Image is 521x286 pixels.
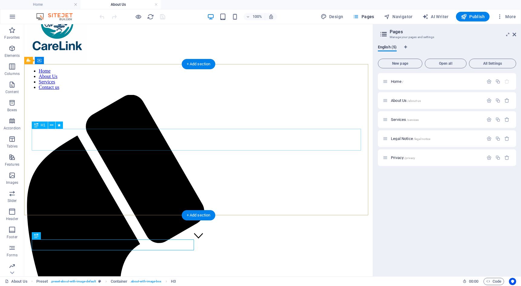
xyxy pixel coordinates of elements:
[135,13,142,20] button: Click here to leave preview mode and continue editing
[384,14,413,20] span: Navigator
[390,34,504,40] h3: Manage your pages and settings
[487,117,492,122] div: Settings
[147,13,154,20] i: Reload page
[268,14,274,19] i: On resize automatically adjust zoom level to fit chosen device.
[469,278,478,285] span: 00 00
[486,278,501,285] span: Code
[389,80,483,83] div: Home/
[36,278,176,285] nav: breadcrumb
[469,59,516,68] button: All Settings
[487,79,492,84] div: Settings
[253,13,262,20] h6: 100%
[41,123,45,127] span: H1
[5,53,20,58] p: Elements
[473,279,474,284] span: :
[422,14,449,20] span: AI Writer
[495,136,500,141] div: Duplicate
[509,278,516,285] button: Usercentrics
[425,59,467,68] button: Open all
[461,14,485,20] span: Publish
[402,80,403,83] span: /
[391,98,421,103] span: Click to open page
[463,278,479,285] h6: Session time
[389,137,483,141] div: Legal Notice/legal-notice
[504,79,510,84] div: The startpage cannot be deleted
[504,136,510,141] div: Remove
[7,108,17,112] p: Boxes
[420,12,451,21] button: AI Writer
[391,79,403,84] span: Click to open page
[381,62,420,65] span: New page
[318,12,346,21] div: Design (Ctrl+Alt+Y)
[4,126,21,131] p: Accordion
[414,137,431,141] span: /legal-notice
[378,45,516,56] div: Language Tabs
[495,155,500,160] div: Duplicate
[487,136,492,141] div: Settings
[321,14,343,20] span: Design
[350,12,376,21] button: Pages
[318,12,346,21] button: Design
[6,216,18,221] p: Header
[7,235,18,239] p: Footer
[495,117,500,122] div: Duplicate
[182,210,215,220] div: + Add section
[407,99,421,102] span: /about-us
[389,99,483,102] div: About Us/about-us
[390,29,516,34] h2: Pages
[389,156,483,160] div: Privacy/privacy
[407,118,419,122] span: /services
[182,59,215,69] div: + Add section
[378,59,422,68] button: New page
[495,79,500,84] div: Duplicate
[391,155,415,160] span: Click to open page
[5,89,19,94] p: Content
[8,198,17,203] p: Slider
[487,155,492,160] div: Settings
[378,44,397,52] span: English (5)
[389,118,483,122] div: Services/services
[7,253,18,258] p: Forms
[483,278,504,285] button: Code
[111,278,128,285] span: Click to select. Double-click to edit
[7,144,18,149] p: Tables
[130,278,162,285] span: . about-with-image-box
[36,278,48,285] span: Click to select. Double-click to edit
[504,155,510,160] div: Remove
[504,117,510,122] div: Remove
[5,278,28,285] a: Click to cancel selection. Double-click to open Pages
[4,35,20,40] p: Favorites
[244,13,265,20] button: 100%
[428,62,464,65] span: Open all
[391,136,430,141] span: Click to open page
[35,13,80,20] img: Editor Logo
[472,62,513,65] span: All Settings
[495,98,500,103] div: Duplicate
[147,13,154,20] button: reload
[353,14,374,20] span: Pages
[456,12,490,21] button: Publish
[80,1,161,8] h4: About Us
[494,12,518,21] button: More
[504,98,510,103] div: Remove
[5,71,20,76] p: Columns
[171,278,176,285] span: Click to select. Double-click to edit
[487,98,492,103] div: Settings
[382,12,415,21] button: Navigator
[98,280,101,283] i: This element is a customizable preset
[6,180,18,185] p: Images
[404,156,415,160] span: /privacy
[391,117,419,122] span: Click to open page
[5,162,19,167] p: Features
[51,278,96,285] span: . preset-about-with-image-default
[497,14,516,20] span: More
